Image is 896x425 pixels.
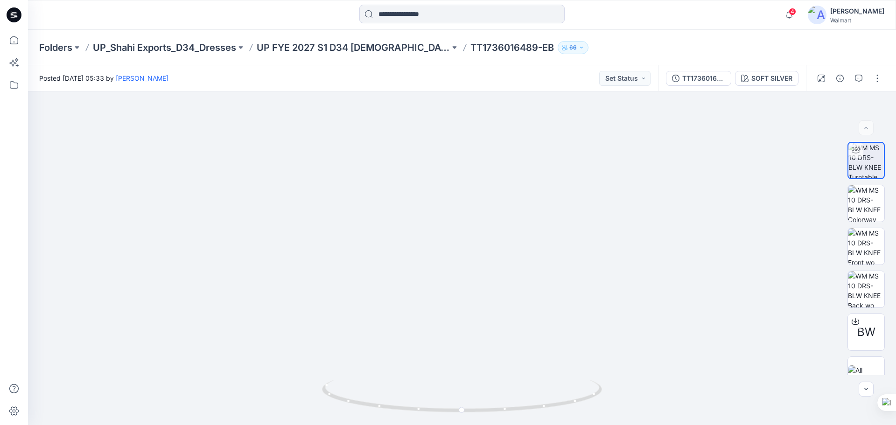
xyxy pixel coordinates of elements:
button: 66 [558,41,588,54]
img: WM MS 10 DRS-BLW KNEE Colorway wo Avatar [848,185,884,222]
button: TT1736016489-EB [666,71,731,86]
span: 4 [789,8,796,15]
a: [PERSON_NAME] [116,74,168,82]
a: UP_Shahi Exports_D34_Dresses [93,41,236,54]
div: [PERSON_NAME] [830,6,884,17]
img: All colorways [848,365,884,385]
div: TT1736016489-EB [682,73,725,84]
p: TT1736016489-EB [470,41,554,54]
a: Folders [39,41,72,54]
button: SOFT SILVER [735,71,798,86]
button: Details [833,71,847,86]
a: UP FYE 2027 S1 D34 [DEMOGRAPHIC_DATA] Dresses [257,41,450,54]
img: WM MS 10 DRS-BLW KNEE Back wo Avatar [848,271,884,307]
img: WM MS 10 DRS-BLW KNEE Front wo Avatar [848,228,884,265]
span: Posted [DATE] 05:33 by [39,73,168,83]
div: Walmart [830,17,884,24]
img: avatar [808,6,826,24]
div: SOFT SILVER [751,73,792,84]
span: BW [857,324,875,341]
img: WM MS 10 DRS-BLW KNEE Turntable with Avatar [848,143,884,178]
p: 66 [569,42,577,53]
